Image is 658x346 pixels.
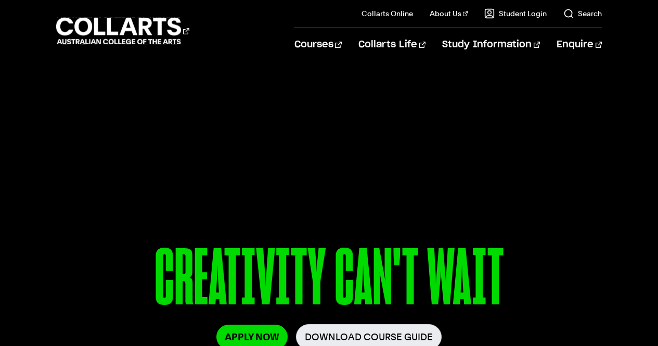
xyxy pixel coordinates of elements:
[56,16,189,46] div: Go to homepage
[484,8,547,19] a: Student Login
[362,8,413,19] a: Collarts Online
[294,28,342,62] a: Courses
[358,28,425,62] a: Collarts Life
[563,8,602,19] a: Search
[430,8,468,19] a: About Us
[56,238,602,324] p: CREATIVITY CAN'T WAIT
[442,28,540,62] a: Study Information
[557,28,602,62] a: Enquire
